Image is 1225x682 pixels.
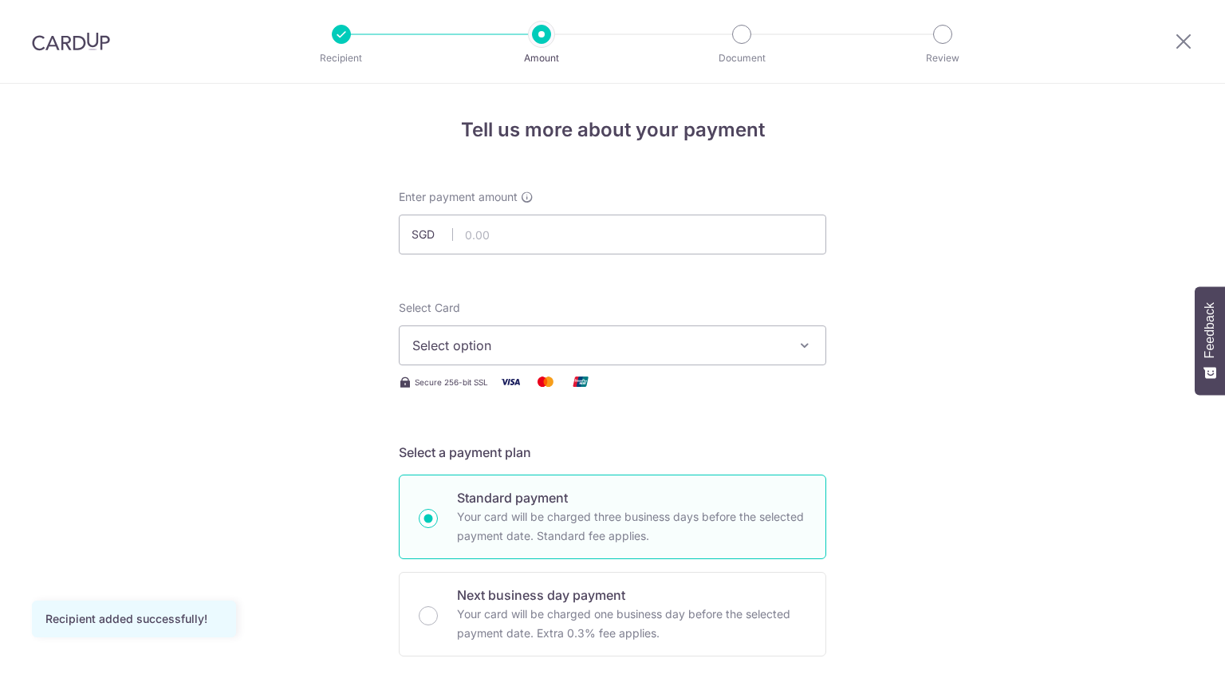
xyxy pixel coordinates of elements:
h5: Select a payment plan [399,443,826,462]
span: SGD [412,227,453,242]
p: Amount [483,50,601,66]
span: Secure 256-bit SSL [415,376,488,388]
span: Feedback [1203,302,1217,358]
p: Document [683,50,801,66]
img: Union Pay [565,372,597,392]
span: Enter payment amount [399,189,518,205]
span: translation missing: en.payables.payment_networks.credit_card.summary.labels.select_card [399,301,460,314]
button: Feedback - Show survey [1195,286,1225,395]
p: Recipient [282,50,400,66]
p: Standard payment [457,488,806,507]
p: Your card will be charged one business day before the selected payment date. Extra 0.3% fee applies. [457,605,806,643]
img: Visa [494,372,526,392]
div: Recipient added successfully! [45,611,223,627]
p: Next business day payment [457,585,806,605]
p: Review [884,50,1002,66]
span: Select option [412,336,784,355]
button: Select option [399,325,826,365]
p: Your card will be charged three business days before the selected payment date. Standard fee appl... [457,507,806,546]
img: CardUp [32,32,110,51]
h4: Tell us more about your payment [399,116,826,144]
input: 0.00 [399,215,826,254]
img: Mastercard [530,372,561,392]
